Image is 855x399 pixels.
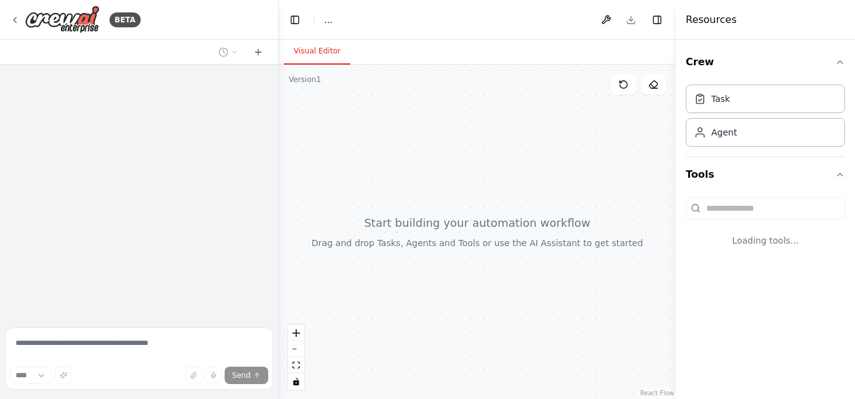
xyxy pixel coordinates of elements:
span: ... [324,14,332,26]
button: Improve this prompt [55,367,72,384]
button: Upload files [185,367,202,384]
div: Loading tools... [686,224,845,257]
button: Visual Editor [284,39,350,65]
button: Hide right sidebar [648,11,666,29]
span: Send [232,370,251,380]
div: Version 1 [289,75,321,85]
button: Hide left sidebar [286,11,304,29]
div: Tools [686,192,845,267]
button: Start a new chat [248,45,268,60]
button: Click to speak your automation idea [205,367,222,384]
button: Crew [686,45,845,80]
button: Switch to previous chat [213,45,243,60]
div: React Flow controls [288,325,304,390]
button: toggle interactivity [288,374,304,390]
nav: breadcrumb [324,14,332,26]
div: BETA [110,12,141,27]
div: Crew [686,80,845,157]
button: Send [225,367,268,384]
button: zoom out [288,341,304,357]
div: Agent [711,126,737,139]
button: Tools [686,157,845,192]
img: Logo [25,6,100,34]
div: Task [711,93,730,105]
button: zoom in [288,325,304,341]
button: fit view [288,357,304,374]
h4: Resources [686,12,737,27]
a: React Flow attribution [640,390,674,397]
